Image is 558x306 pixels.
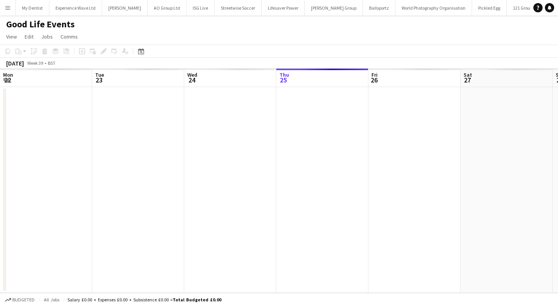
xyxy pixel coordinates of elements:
span: Wed [187,71,197,78]
a: View [3,32,20,42]
button: Pickled Egg [472,0,507,15]
span: 24 [186,76,197,84]
button: Ballsportz [363,0,395,15]
a: Jobs [38,32,56,42]
button: My Dentist [16,0,49,15]
span: Thu [279,71,289,78]
button: AO Group Ltd [148,0,187,15]
span: Fri [371,71,378,78]
span: 25 [278,76,289,84]
button: Budgeted [4,296,36,304]
button: World Photography Organisation [395,0,472,15]
button: Streetwise Soccer [215,0,262,15]
div: Salary £0.00 + Expenses £0.00 + Subsistence £0.00 = [67,297,221,303]
span: Tue [95,71,104,78]
span: All jobs [42,297,61,303]
button: 121 Group [507,0,539,15]
span: Budgeted [12,297,35,303]
button: Lifesaver Power [262,0,305,15]
span: Edit [25,33,34,40]
a: Edit [22,32,37,42]
span: View [6,33,17,40]
span: Jobs [41,33,53,40]
span: Total Budgeted £0.00 [173,297,221,303]
span: 26 [370,76,378,84]
span: Mon [3,71,13,78]
span: Comms [61,33,78,40]
button: Experience Wave Ltd [49,0,102,15]
span: Sat [464,71,472,78]
button: [PERSON_NAME] Group [305,0,363,15]
span: 27 [462,76,472,84]
span: 22 [2,76,13,84]
span: 23 [94,76,104,84]
h1: Good Life Events [6,18,75,30]
div: BST [48,60,55,66]
button: [PERSON_NAME] [102,0,148,15]
a: Comms [57,32,81,42]
span: Week 39 [25,60,45,66]
button: ISG Live [187,0,215,15]
div: [DATE] [6,59,24,67]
